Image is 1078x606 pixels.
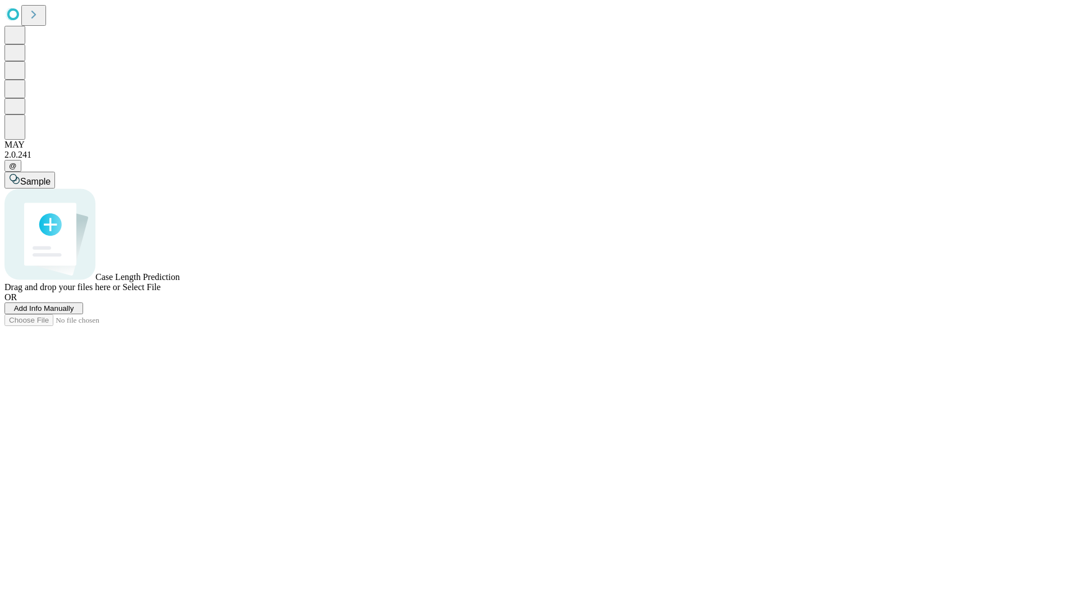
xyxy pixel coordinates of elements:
button: Sample [4,172,55,189]
div: 2.0.241 [4,150,1074,160]
button: @ [4,160,21,172]
div: MAY [4,140,1074,150]
span: Select File [122,282,161,292]
span: Add Info Manually [14,304,74,313]
span: Case Length Prediction [95,272,180,282]
span: @ [9,162,17,170]
button: Add Info Manually [4,302,83,314]
span: OR [4,292,17,302]
span: Drag and drop your files here or [4,282,120,292]
span: Sample [20,177,51,186]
